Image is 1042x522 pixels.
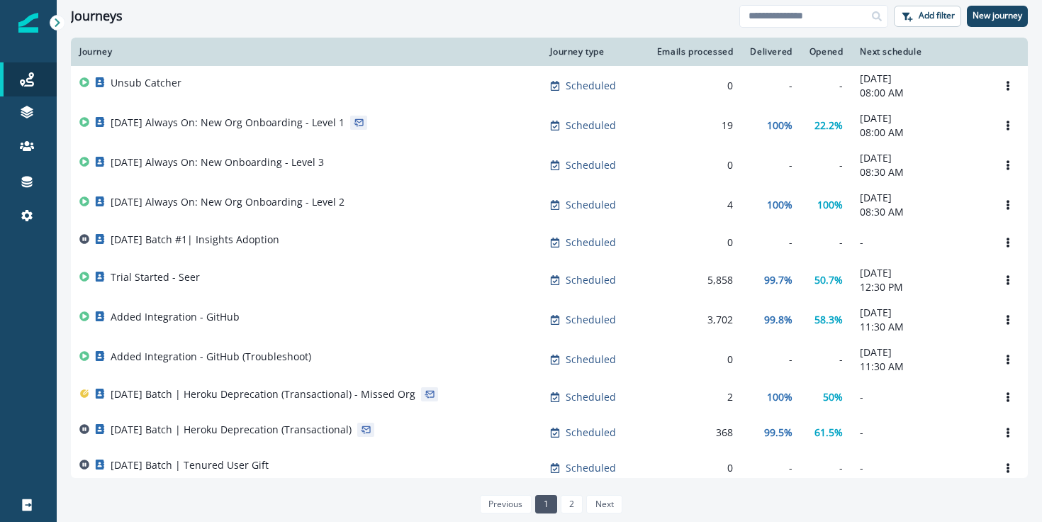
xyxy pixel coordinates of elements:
p: Scheduled [566,461,616,475]
p: 100% [767,118,792,133]
button: Options [997,232,1019,253]
button: Options [997,309,1019,331]
p: 100% [817,198,843,212]
p: [DATE] [860,306,980,320]
div: 5,858 [654,273,734,287]
p: Scheduled [566,352,616,367]
p: 99.7% [764,273,792,287]
div: 0 [654,79,734,93]
p: 11:30 AM [860,360,980,374]
p: [DATE] [860,111,980,126]
div: - [809,352,844,367]
a: Trial Started - SeerScheduled5,85899.7%50.7%[DATE]12:30 PMOptions [71,260,1028,300]
p: 99.8% [764,313,792,327]
div: - [750,158,792,172]
a: [DATE] Always On: New Onboarding - Level 3Scheduled0--[DATE]08:30 AMOptions [71,145,1028,185]
p: Scheduled [566,390,616,404]
p: 12:30 PM [860,280,980,294]
div: Next schedule [860,46,980,57]
p: New journey [973,11,1022,21]
div: Journey type [550,46,636,57]
div: 0 [654,352,734,367]
button: Options [997,75,1019,96]
div: - [750,352,792,367]
a: [DATE] Batch | Tenured User GiftScheduled0---Options [71,450,1028,486]
p: 08:00 AM [860,126,980,140]
p: Scheduled [566,198,616,212]
p: Scheduled [566,79,616,93]
p: 99.5% [764,426,792,440]
ul: Pagination [476,495,622,513]
button: Options [997,155,1019,176]
p: [DATE] Always On: New Org Onboarding - Level 2 [111,195,344,209]
div: 368 [654,426,734,440]
p: [DATE] Batch | Heroku Deprecation (Transactional) [111,423,352,437]
button: New journey [967,6,1028,27]
a: [DATE] Batch | Heroku Deprecation (Transactional)Scheduled36899.5%61.5%-Options [71,415,1028,450]
div: - [809,235,844,250]
p: 100% [767,198,792,212]
p: - [860,426,980,440]
p: Scheduled [566,118,616,133]
a: Page 2 [561,495,583,513]
p: [DATE] Batch #1| Insights Adoption [111,233,279,247]
p: - [860,390,980,404]
div: - [809,158,844,172]
button: Options [997,457,1019,479]
a: Added Integration - GitHubScheduled3,70299.8%58.3%[DATE]11:30 AMOptions [71,300,1028,340]
div: - [809,79,844,93]
div: 0 [654,158,734,172]
p: Added Integration - GitHub [111,310,240,324]
div: 3,702 [654,313,734,327]
p: Add filter [919,11,955,21]
button: Options [997,387,1019,408]
p: 22.2% [814,118,843,133]
button: Options [997,270,1019,291]
p: - [860,235,980,250]
p: [DATE] Always On: New Onboarding - Level 3 [111,155,324,170]
div: Emails processed [654,46,734,57]
div: 19 [654,118,734,133]
p: [DATE] [860,266,980,280]
p: 11:30 AM [860,320,980,334]
p: Unsub Catcher [111,76,181,90]
h1: Journeys [71,9,123,24]
p: - [860,461,980,475]
div: 2 [654,390,734,404]
p: Added Integration - GitHub (Troubleshoot) [111,350,311,364]
p: 08:00 AM [860,86,980,100]
p: 50% [823,390,843,404]
button: Options [997,349,1019,370]
a: [DATE] Batch | Heroku Deprecation (Transactional) - Missed OrgScheduled2100%50%-Options [71,379,1028,415]
a: Page 1 is your current page [535,495,557,513]
p: 08:30 AM [860,205,980,219]
div: - [750,235,792,250]
p: 61.5% [814,426,843,440]
p: 50.7% [814,273,843,287]
a: [DATE] Batch #1| Insights AdoptionScheduled0---Options [71,225,1028,260]
a: [DATE] Always On: New Org Onboarding - Level 2Scheduled4100%100%[DATE]08:30 AMOptions [71,185,1028,225]
button: Add filter [894,6,961,27]
p: 100% [767,390,792,404]
div: Opened [809,46,844,57]
p: [DATE] [860,72,980,86]
a: Added Integration - GitHub (Troubleshoot)Scheduled0--[DATE]11:30 AMOptions [71,340,1028,379]
p: [DATE] Batch | Heroku Deprecation (Transactional) - Missed Org [111,387,415,401]
p: [DATE] Always On: New Org Onboarding - Level 1 [111,116,344,130]
p: Scheduled [566,426,616,440]
p: [DATE] [860,151,980,165]
p: Scheduled [566,158,616,172]
img: Inflection [18,13,38,33]
p: [DATE] [860,191,980,205]
div: Delivered [750,46,792,57]
p: [DATE] Batch | Tenured User Gift [111,458,269,472]
p: Scheduled [566,273,616,287]
div: Journey [79,46,533,57]
div: 4 [654,198,734,212]
p: [DATE] [860,345,980,360]
p: Trial Started - Seer [111,270,200,284]
p: 58.3% [814,313,843,327]
p: Scheduled [566,313,616,327]
div: - [750,79,792,93]
a: [DATE] Always On: New Org Onboarding - Level 1Scheduled19100%22.2%[DATE]08:00 AMOptions [71,106,1028,145]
